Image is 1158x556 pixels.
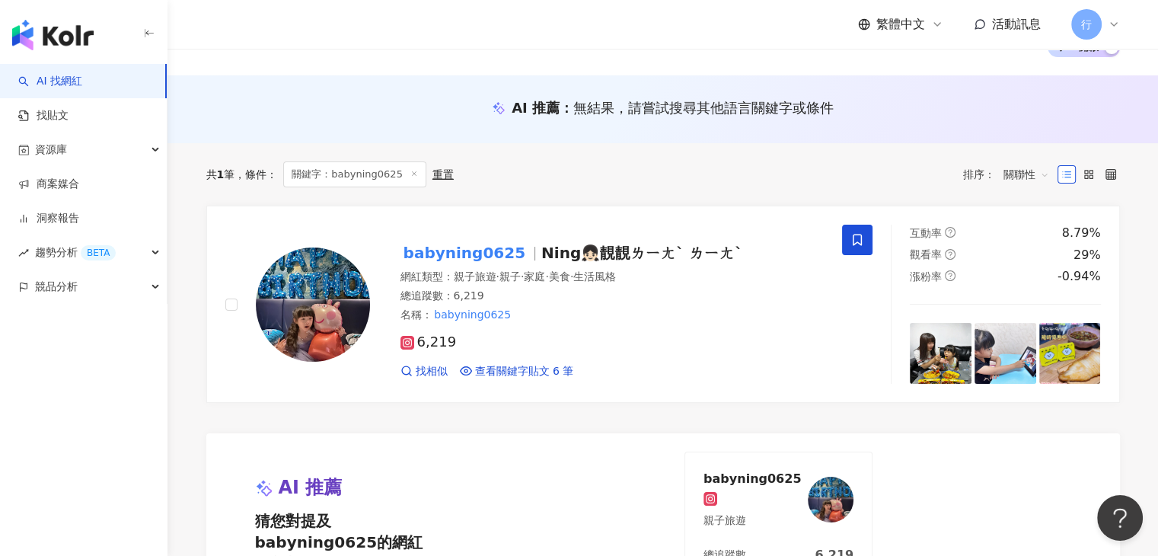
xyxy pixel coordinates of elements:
iframe: Help Scout Beacon - Open [1097,495,1143,541]
span: 美食 [549,270,570,283]
span: 6,219 [400,334,457,350]
span: 關聯性 [1003,162,1049,187]
div: 排序： [963,162,1058,187]
div: babyning0625 [703,471,801,486]
span: 關鍵字：babyning0625 [283,161,426,187]
span: question-circle [945,227,955,238]
img: logo [12,20,94,50]
img: KOL Avatar [808,477,853,522]
span: Ning👧🏻靚靚ㄌㄧㄤˋ ㄌㄧㄤˋ [541,244,742,262]
span: 行 [1081,16,1092,33]
span: 1 [217,168,225,181]
div: -0.94% [1058,268,1101,285]
div: 重置 [432,168,454,181]
img: KOL Avatar [256,248,370,362]
span: question-circle [945,249,955,260]
a: 洞察報告 [18,211,79,226]
div: 親子旅遊 [703,513,801,529]
a: searchAI 找網紅 [18,74,82,89]
div: 8.79% [1062,225,1101,241]
div: AI 推薦 ： [512,98,834,117]
div: BETA [81,245,116,260]
a: 找相似 [400,364,448,379]
span: question-circle [945,270,955,281]
span: 觀看率 [910,248,942,260]
img: post-image [1039,323,1101,385]
a: 找貼文 [18,108,69,123]
span: 活動訊息 [992,17,1041,31]
div: 29% [1073,247,1101,264]
span: · [570,270,573,283]
span: 資源庫 [35,133,67,167]
span: · [521,270,524,283]
div: 總追蹤數 ： 6,219 [400,289,825,304]
span: 競品分析 [35,270,78,304]
span: · [545,270,548,283]
a: KOL Avatarbabyning0625Ning👧🏻靚靚ㄌㄧㄤˋ ㄌㄧㄤˋ網紅類型：親子旅遊·親子·家庭·美食·生活風格總追蹤數：6,219名稱：babyning06256,219找相似查看... [206,206,1120,403]
img: post-image [910,323,971,385]
mark: babyning0625 [400,241,528,265]
a: 商案媒合 [18,177,79,192]
span: 家庭 [524,270,545,283]
span: 繁體中文 [876,16,925,33]
span: 親子旅遊 [454,270,496,283]
span: 條件 ： [234,168,277,181]
span: AI 推薦 [279,475,343,501]
span: 互動率 [910,227,942,239]
span: 找相似 [416,364,448,379]
mark: babyning0625 [432,306,513,323]
span: 趨勢分析 [35,235,116,270]
span: 生活風格 [573,270,616,283]
div: 共 筆 [206,168,235,181]
span: rise [18,248,29,258]
div: 網紅類型 ： [400,270,825,285]
span: · [496,270,499,283]
span: 無結果，請嘗試搜尋其他語言關鍵字或條件 [573,100,834,116]
span: 親子 [499,270,521,283]
span: 查看關鍵字貼文 6 筆 [475,364,574,379]
span: 名稱 ： [400,306,513,323]
a: 查看關鍵字貼文 6 筆 [460,364,574,379]
img: post-image [975,323,1036,385]
span: 漲粉率 [910,270,942,283]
